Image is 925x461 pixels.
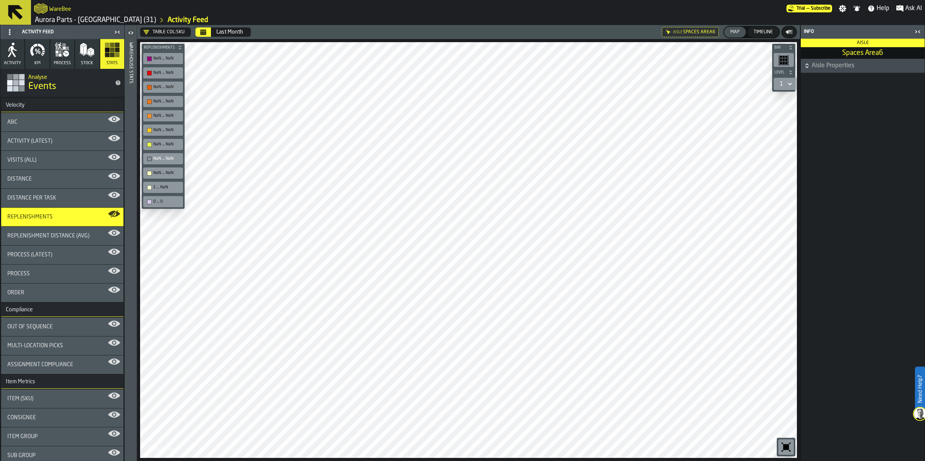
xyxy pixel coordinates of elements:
[2,26,112,38] div: Activity Feed
[145,97,182,106] div: NaN ... NaN
[7,176,117,182] div: Title
[750,29,776,35] div: Timeline
[7,290,117,296] div: Title
[1,336,123,355] div: stat-Multi-Location Picks
[28,80,56,93] span: Events
[142,152,185,166] div: button-toolbar-undefined
[34,2,48,15] a: logo-header
[168,16,208,24] a: link-to-/wh/i/aa2e4adb-2cd5-4688-aa4a-ec82bcf75d46/feed/ed37b2d5-23bf-455b-b30b-f27bc94e48a6
[905,4,922,13] span: Ask AI
[153,70,181,75] div: NaN ... NaN
[7,343,63,349] span: Multi-Location Picks
[153,113,181,118] div: NaN ... NaN
[145,155,182,163] div: NaN ... NaN
[1,379,40,385] div: Item Metrics
[145,55,182,63] div: NaN ... NaN
[7,252,117,258] div: Title
[912,27,923,36] label: button-toggle-Close me
[665,29,671,35] div: Hide filter
[1,102,29,108] div: Velocity
[777,438,795,456] div: button-toolbar-undefined
[836,5,850,12] label: button-toggle-Settings
[35,16,156,24] a: link-to-/wh/i/aa2e4adb-2cd5-4688-aa4a-ec82bcf75d46
[1,389,123,408] div: stat-Item (SKU)
[142,137,185,152] div: button-toolbar-undefined
[7,119,17,125] span: ABC
[7,119,117,125] div: Title
[747,27,779,38] button: button-Timeline
[108,189,120,201] label: button-toggle-Show on Map
[7,415,36,421] span: Consignee
[49,5,71,12] h2: Sub Title
[7,176,32,182] span: Distance
[145,126,182,134] div: NaN ... NaN
[142,66,185,80] div: button-toolbar-undefined
[1,303,123,317] h3: title-section-Compliance
[1,307,38,313] div: Compliance
[7,396,33,402] span: Item (SKU)
[7,415,117,421] div: Title
[142,109,185,123] div: button-toolbar-undefined
[772,68,795,76] button: button-
[812,61,923,70] span: Aisle Properties
[142,166,185,180] div: button-toolbar-undefined
[142,441,185,456] a: logo-header
[7,195,56,201] span: Distance per Task
[153,99,181,104] div: NaN ... NaN
[142,195,185,209] div: button-toolbar-undefined
[683,29,715,35] span: Spaces Area6
[142,94,185,109] div: button-toolbar-undefined
[153,128,181,133] div: NaN ... NaN
[7,343,117,349] div: Title
[7,233,89,239] span: Replenishment Distance (AVG)
[7,252,52,258] span: Process (Latest)
[1,151,123,169] div: stat-Visits (All)
[1,375,123,389] h3: title-section-Item Metrics
[195,27,251,37] div: Select date range
[145,198,182,206] div: 0 ... 0
[1,113,123,131] div: stat-ABC
[145,140,182,149] div: NaN ... NaN
[108,208,120,220] label: button-toggle-Show on Map
[772,44,795,51] button: button-
[153,156,181,161] div: NaN ... NaN
[7,195,117,201] div: Title
[153,142,181,147] div: NaN ... NaN
[140,27,191,37] div: DropdownMenuValue-dynamic-preset-46a4d5a0-a2b5-4c7a-b012-f070e57dc870-sku
[1,98,123,112] h3: title-section-Velocity
[1,318,123,336] div: stat-Out of Sequence
[125,27,136,41] label: button-toggle-Open
[108,427,120,440] label: button-toggle-Show on Map
[1,265,123,283] div: stat-Process
[7,434,117,440] div: Title
[142,123,185,137] div: button-toolbar-undefined
[28,73,109,80] h2: Sub Title
[782,27,796,38] button: button-
[7,214,117,220] div: Title
[142,46,176,50] span: Replenishments
[142,180,185,195] div: button-toolbar-undefined
[857,41,869,45] span: Aisle
[7,138,117,144] div: Title
[811,6,831,11] span: Subscribe
[877,4,889,13] span: Help
[786,5,832,12] a: link-to-/wh/i/aa2e4adb-2cd5-4688-aa4a-ec82bcf75d46/pricing/
[7,452,36,459] span: Sub Group
[142,80,185,94] div: button-toolbar-undefined
[7,271,30,277] span: Process
[1,227,123,245] div: stat-Replenishment Distance (AVG)
[153,199,181,204] div: 0 ... 0
[142,51,185,66] div: button-toolbar-undefined
[106,61,118,66] span: Stats
[773,46,787,50] span: Bay
[807,6,809,11] span: —
[7,290,24,296] span: Order
[0,69,124,97] div: title-Events
[81,61,93,66] span: Stock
